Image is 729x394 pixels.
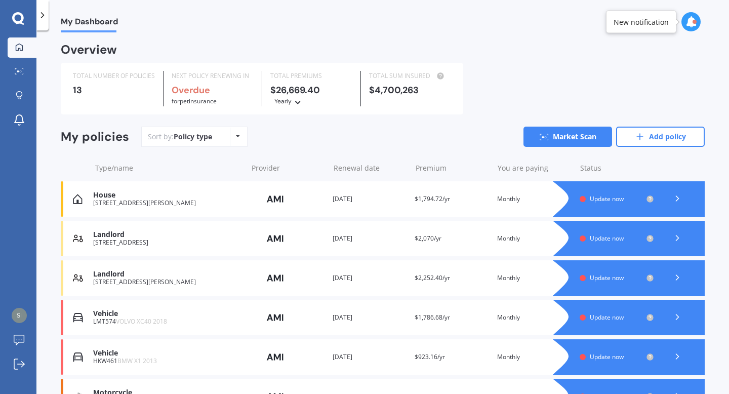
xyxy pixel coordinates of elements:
div: Premium [416,163,490,173]
span: Update now [590,352,624,361]
div: [DATE] [333,352,407,362]
img: AMI [250,308,301,327]
span: $923.16/yr [415,352,445,361]
img: Vehicle [73,312,83,323]
span: Update now [590,273,624,282]
img: AMI [250,189,301,209]
div: Landlord [93,270,242,279]
span: Update now [590,194,624,203]
div: House [93,191,242,200]
span: for Pet insurance [172,97,217,105]
div: [DATE] [333,312,407,323]
div: NEXT POLICY RENEWING IN [172,71,254,81]
div: My policies [61,130,129,144]
div: Monthly [497,233,572,244]
span: BMW X1 2013 [117,357,157,365]
div: TOTAL PREMIUMS [270,71,352,81]
div: Vehicle [93,349,242,358]
img: AMI [250,229,301,248]
span: $2,252.40/yr [415,273,450,282]
div: Monthly [497,312,572,323]
div: Type/name [95,163,244,173]
img: Landlord [73,233,83,244]
div: Yearly [274,96,292,106]
a: Market Scan [523,127,612,147]
span: $1,794.72/yr [415,194,450,203]
div: Vehicle [93,309,242,318]
span: $2,070/yr [415,234,441,243]
span: Update now [590,234,624,243]
div: Overview [61,45,117,55]
img: AMI [250,347,301,367]
div: Renewal date [334,163,408,173]
div: [STREET_ADDRESS] [93,239,242,246]
div: Sort by: [148,132,212,142]
div: TOTAL NUMBER OF POLICIES [73,71,155,81]
div: TOTAL SUM INSURED [369,71,451,81]
span: VOLVO XC40 2018 [116,317,167,326]
img: 5845d3f3e2fcac01f39ca066a5eab7ba [12,308,27,323]
img: House [73,194,83,204]
a: Add policy [616,127,705,147]
div: Policy type [174,132,212,142]
div: Landlord [93,230,242,239]
span: $1,786.68/yr [415,313,450,322]
div: [DATE] [333,273,407,283]
div: [DATE] [333,233,407,244]
div: LMT574 [93,318,242,325]
img: Vehicle [73,352,83,362]
div: [DATE] [333,194,407,204]
div: [STREET_ADDRESS][PERSON_NAME] [93,200,242,207]
div: Status [580,163,654,173]
div: Provider [252,163,326,173]
img: AMI [250,268,301,288]
div: Monthly [497,194,572,204]
div: Monthly [497,273,572,283]
span: Update now [590,313,624,322]
div: [STREET_ADDRESS][PERSON_NAME] [93,279,242,286]
div: New notification [614,17,669,27]
div: 13 [73,85,155,95]
b: Overdue [172,84,210,96]
img: Landlord [73,273,83,283]
div: Monthly [497,352,572,362]
div: You are paying [498,163,572,173]
div: $4,700,263 [369,85,451,95]
span: My Dashboard [61,17,118,30]
div: $26,669.40 [270,85,352,106]
div: HKW461 [93,358,242,365]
